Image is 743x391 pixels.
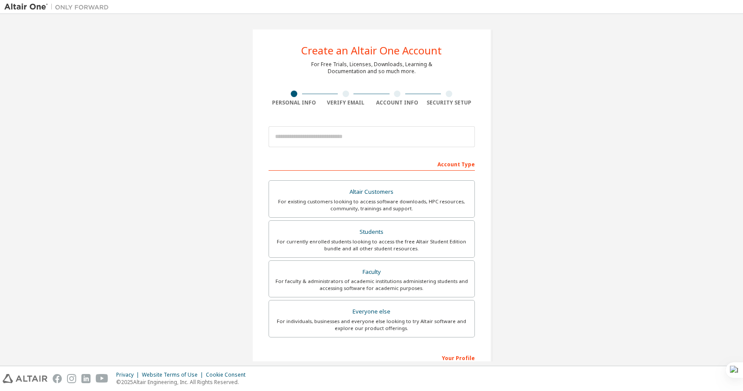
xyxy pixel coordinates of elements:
[372,99,424,106] div: Account Info
[269,157,475,171] div: Account Type
[4,3,113,11] img: Altair One
[274,226,469,238] div: Students
[274,238,469,252] div: For currently enrolled students looking to access the free Altair Student Edition bundle and all ...
[274,306,469,318] div: Everyone else
[301,45,442,56] div: Create an Altair One Account
[320,99,372,106] div: Verify Email
[81,374,91,383] img: linkedin.svg
[311,61,432,75] div: For Free Trials, Licenses, Downloads, Learning & Documentation and so much more.
[67,374,76,383] img: instagram.svg
[274,198,469,212] div: For existing customers looking to access software downloads, HPC resources, community, trainings ...
[206,371,251,378] div: Cookie Consent
[423,99,475,106] div: Security Setup
[274,318,469,332] div: For individuals, businesses and everyone else looking to try Altair software and explore our prod...
[116,371,142,378] div: Privacy
[96,374,108,383] img: youtube.svg
[269,351,475,364] div: Your Profile
[274,266,469,278] div: Faculty
[269,99,320,106] div: Personal Info
[3,374,47,383] img: altair_logo.svg
[274,278,469,292] div: For faculty & administrators of academic institutions administering students and accessing softwa...
[116,378,251,386] p: © 2025 Altair Engineering, Inc. All Rights Reserved.
[53,374,62,383] img: facebook.svg
[142,371,206,378] div: Website Terms of Use
[274,186,469,198] div: Altair Customers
